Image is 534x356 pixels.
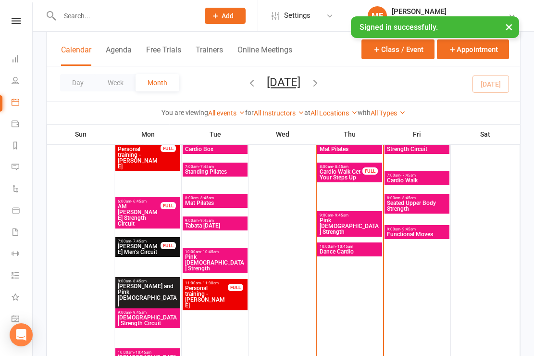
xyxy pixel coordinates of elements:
[386,227,447,231] span: 9:00am
[392,16,508,25] div: Evil [PERSON_NAME] Personal Training
[117,203,161,227] span: AM [PERSON_NAME] Strength Circuit
[136,74,179,91] button: Month
[12,201,33,222] a: Product Sales
[12,71,33,92] a: People
[161,202,176,209] div: FULL
[12,49,33,71] a: Dashboard
[319,249,380,254] span: Dance Cardio
[304,109,310,116] strong: at
[360,23,438,32] span: Signed in successfully.
[182,124,249,144] th: Tue
[185,165,246,169] span: 7:00am
[57,9,192,23] input: Search...
[437,39,509,59] button: Appointment
[319,169,363,180] span: Cardio Walk Get Your Steps Up
[199,165,214,169] span: - 7:45am
[319,244,380,249] span: 10:00am
[208,109,245,117] a: All events
[316,124,384,144] th: Thu
[371,109,406,117] a: All Types
[134,350,151,355] span: - 10:45am
[185,218,246,223] span: 9:00am
[237,45,292,66] button: Online Meetings
[131,310,147,315] span: - 9:45am
[12,309,33,331] a: General attendance kiosk mode
[228,284,243,291] div: FULL
[161,145,176,152] div: FULL
[386,196,447,200] span: 8:00am
[185,196,246,200] span: 8:00am
[161,242,176,249] div: FULL
[185,146,246,152] span: Cardio Box
[117,239,161,243] span: 7:00am
[106,45,132,66] button: Agenda
[310,109,358,117] a: All Locations
[319,213,380,217] span: 9:00am
[249,124,316,144] th: Wed
[185,281,228,285] span: 11:00am
[254,109,304,117] a: All Instructors
[319,165,363,169] span: 8:00am
[60,74,96,91] button: Day
[386,178,447,183] span: Cardio Walk
[392,7,508,16] div: [PERSON_NAME]
[185,250,246,254] span: 10:00am
[400,196,416,200] span: - 8:45am
[201,250,219,254] span: - 10:45am
[267,76,300,89] button: [DATE]
[358,109,371,116] strong: with
[333,213,348,217] span: - 9:45am
[361,39,435,59] button: Class / Event
[335,244,353,249] span: - 10:45am
[205,8,246,24] button: Add
[117,279,178,283] span: 8:00am
[117,315,178,326] span: [DEMOGRAPHIC_DATA] Strength Circuit
[199,196,214,200] span: - 8:45am
[222,12,234,20] span: Add
[185,223,246,229] span: Tabata [DATE]
[96,74,136,91] button: Week
[368,6,387,25] div: MF
[161,109,208,116] strong: You are viewing
[117,146,161,169] span: Personal training - [PERSON_NAME]
[196,45,223,66] button: Trainers
[185,200,246,206] span: Mat Pilates
[386,146,447,152] span: Strength Circuit
[131,279,147,283] span: - 8:45am
[384,124,451,144] th: Fri
[400,173,416,178] span: - 7:45am
[12,92,33,114] a: Calendar
[386,173,447,178] span: 7:00am
[117,243,161,255] span: [PERSON_NAME] Men's Circuit
[10,323,33,346] div: Open Intercom Messenger
[362,167,378,175] div: FULL
[61,45,91,66] button: Calendar
[12,114,33,136] a: Payments
[245,109,254,116] strong: for
[117,199,161,203] span: 6:00am
[199,218,214,223] span: - 9:45am
[12,287,33,309] a: What's New
[451,124,520,144] th: Sat
[117,283,178,306] span: [PERSON_NAME] and Pink [DEMOGRAPHIC_DATA]
[500,16,518,37] button: ×
[12,136,33,157] a: Reports
[386,200,447,212] span: Seated Upper Body Strength
[47,124,114,144] th: Sun
[146,45,181,66] button: Free Trials
[185,169,246,175] span: Standing Pilates
[333,165,348,169] span: - 8:45am
[386,231,447,237] span: Functional Moves
[284,5,310,26] span: Settings
[319,146,380,152] span: Mat Pilates
[400,227,416,231] span: - 9:45am
[185,254,246,271] span: Pink [DEMOGRAPHIC_DATA] Strength
[117,350,178,355] span: 10:00am
[185,285,228,308] span: Personal training - [PERSON_NAME]
[117,310,178,315] span: 9:00am
[131,239,147,243] span: - 7:45am
[319,217,380,235] span: Pink [DEMOGRAPHIC_DATA] Strength
[201,281,219,285] span: - 11:30am
[131,199,147,203] span: - 6:45am
[114,124,182,144] th: Mon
